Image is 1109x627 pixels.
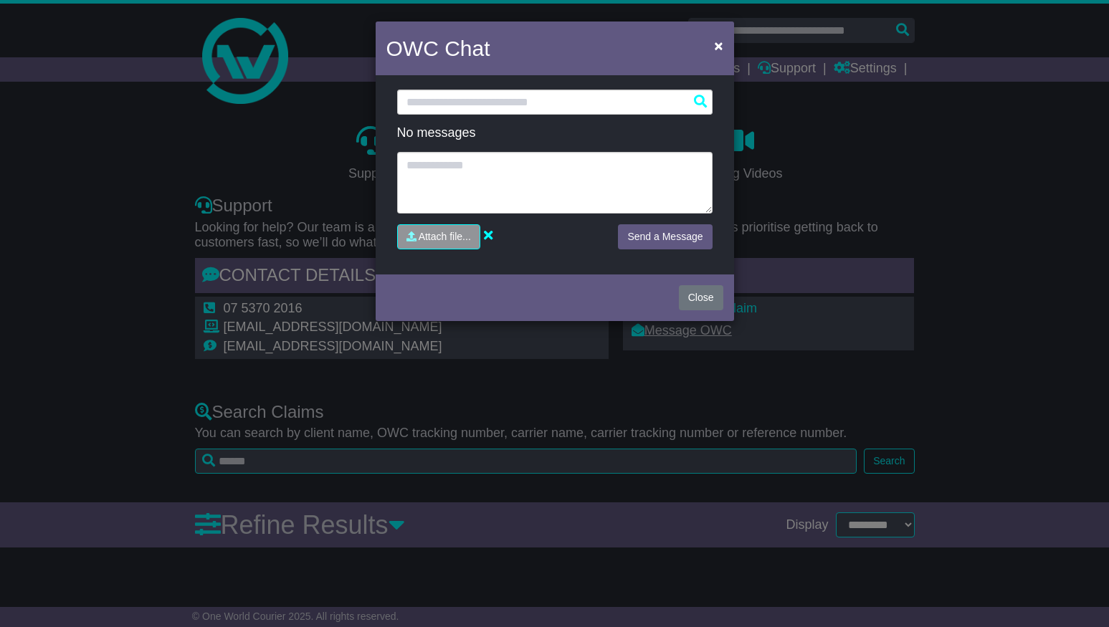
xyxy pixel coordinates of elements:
button: Send a Message [618,224,712,249]
h4: OWC Chat [386,32,490,64]
button: Close [679,285,723,310]
button: Close [707,31,730,60]
span: × [714,37,723,54]
p: No messages [397,125,713,141]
